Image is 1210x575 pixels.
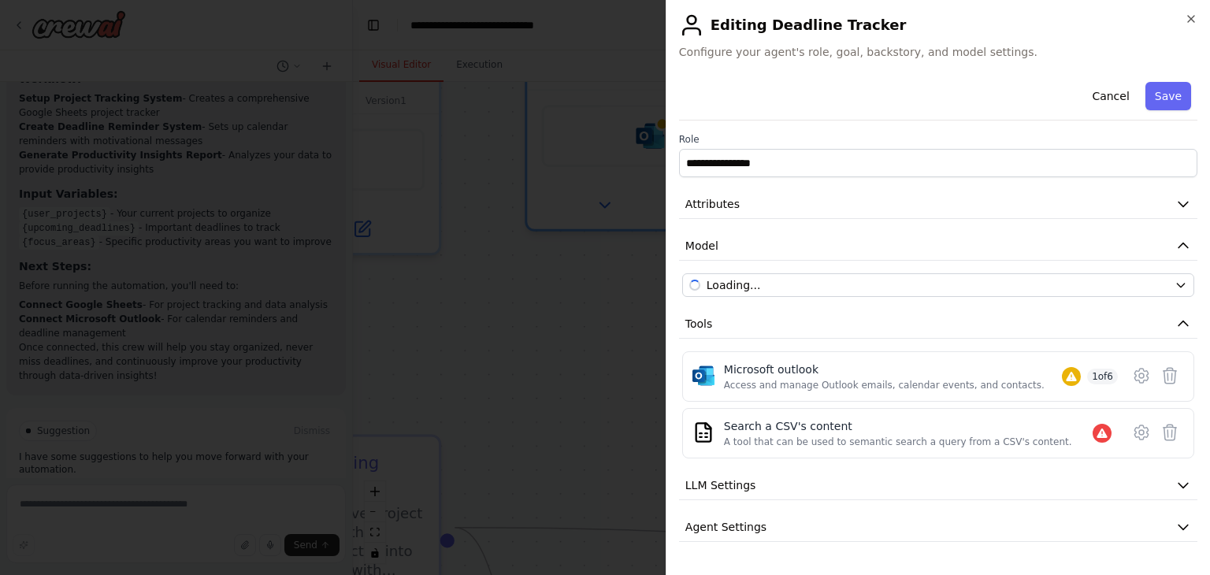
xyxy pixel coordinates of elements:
button: Configure tool [1127,418,1156,447]
span: Model [685,238,718,254]
button: Agent Settings [679,513,1197,542]
span: Attributes [685,196,740,212]
span: openai/gpt-4o-mini [707,277,761,293]
button: Loading... [682,273,1194,297]
span: Configure your agent's role, goal, backstory, and model settings. [679,44,1197,60]
img: CSVSearchTool [692,421,714,443]
div: Access and manage Outlook emails, calendar events, and contacts. [724,379,1045,391]
span: Agent Settings [685,519,766,535]
button: Save [1145,82,1191,110]
span: Tools [685,316,713,332]
button: Model [679,232,1197,261]
button: Attributes [679,190,1197,219]
button: Cancel [1082,82,1138,110]
h2: Editing Deadline Tracker [679,13,1197,38]
button: LLM Settings [679,471,1197,500]
div: A tool that can be used to semantic search a query from a CSV's content. [724,436,1072,448]
button: Tools [679,310,1197,339]
div: Search a CSV's content [724,418,1072,434]
button: Delete tool [1156,362,1184,390]
span: LLM Settings [685,477,756,493]
label: Role [679,133,1197,146]
div: Microsoft outlook [724,362,1045,377]
span: 1 of 6 [1087,369,1118,384]
button: Delete tool [1156,418,1184,447]
button: Configure tool [1127,362,1156,390]
img: Microsoft outlook [692,365,714,387]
